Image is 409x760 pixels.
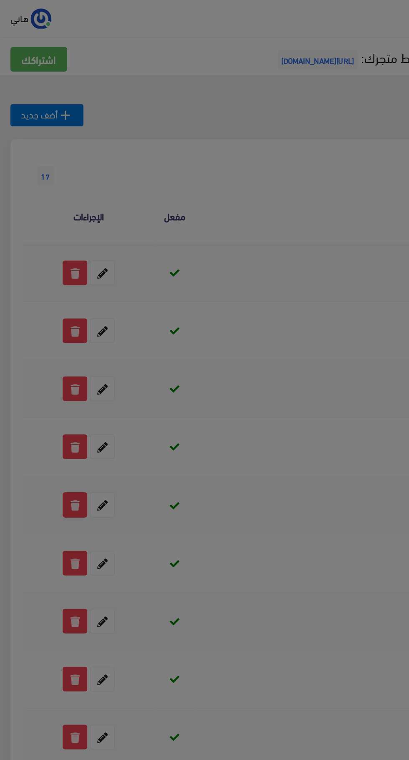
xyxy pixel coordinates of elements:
[282,241,409,259] a: خيارات المنتج
[282,113,409,131] a: التقارير
[289,94,402,113] span: العملاء
[282,223,409,241] a: أنواع المنتجات
[289,259,402,278] span: التسويق
[282,186,409,204] a: التصنيفات
[289,724,402,742] a: 1 الرسائل
[302,724,390,733] span: الرسائل
[289,186,386,204] span: التصنيفات
[289,278,402,296] span: المحتوى
[282,168,409,186] a: كل المنتجات
[327,7,371,23] img: .
[282,278,409,296] a: المحتوى
[282,94,409,113] a: العملاء
[289,726,295,732] span: 1
[295,742,390,751] span: اﻹعدادات
[289,204,386,223] span: العلامات التجارية
[289,149,402,168] span: المنتجات
[289,58,402,76] span: الرئيسية
[289,241,386,259] span: خيارات المنتج
[289,168,386,186] span: كل المنتجات
[289,131,402,149] span: المخزون
[289,113,402,131] span: التقارير
[282,149,409,168] a: المنتجات
[282,76,409,94] a: الطلبات
[289,223,386,241] span: أنواع المنتجات
[282,204,409,223] a: العلامات التجارية
[282,58,409,76] a: الرئيسية
[300,36,394,48] a: فسخاني اولاد [PERSON_NAME]
[289,742,402,755] a: اﻹعدادات
[302,26,392,38] a: مجاني +5% عمولة مبيعات
[289,76,402,94] span: الطلبات
[282,131,409,149] a: المخزون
